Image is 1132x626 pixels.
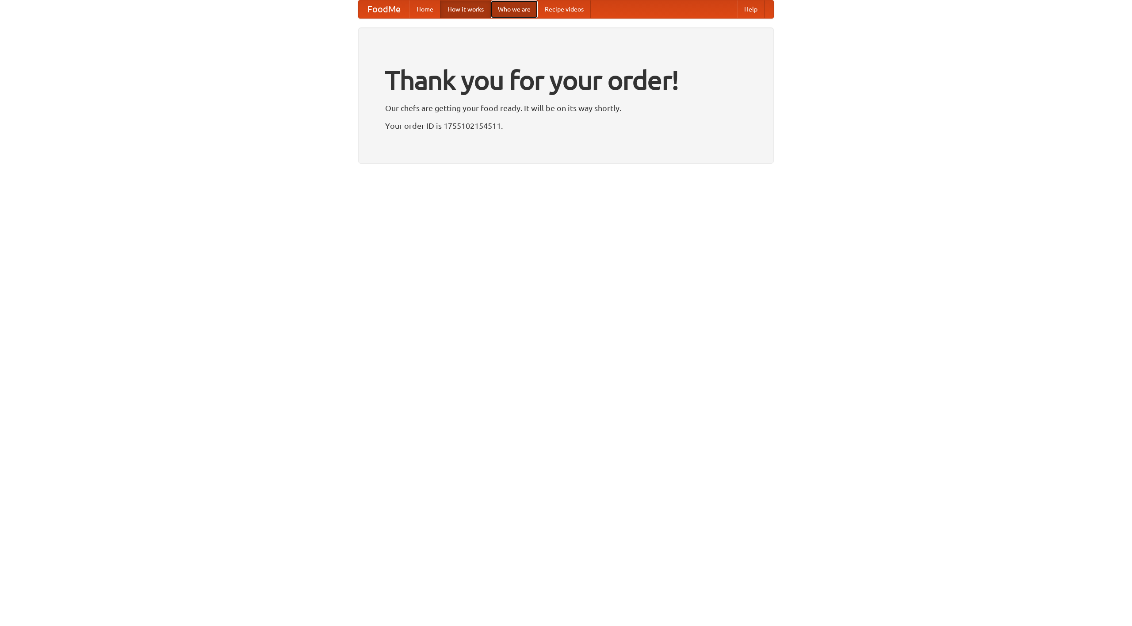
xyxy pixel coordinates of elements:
[385,119,747,132] p: Your order ID is 1755102154511.
[538,0,591,18] a: Recipe videos
[440,0,491,18] a: How it works
[409,0,440,18] a: Home
[385,59,747,101] h1: Thank you for your order!
[385,101,747,115] p: Our chefs are getting your food ready. It will be on its way shortly.
[359,0,409,18] a: FoodMe
[491,0,538,18] a: Who we are
[737,0,765,18] a: Help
